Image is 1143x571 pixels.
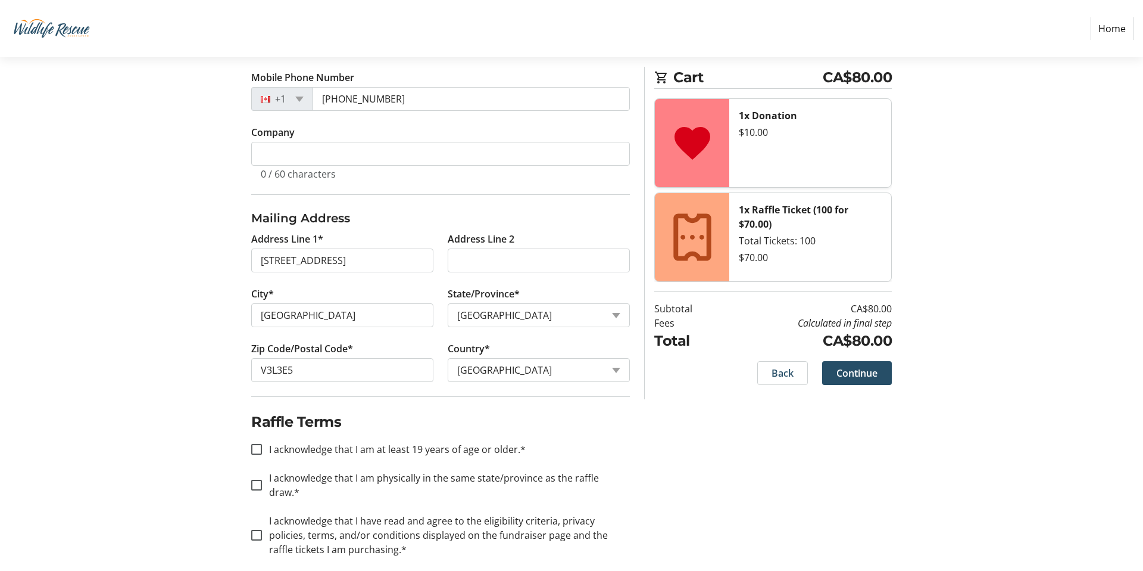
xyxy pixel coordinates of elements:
[448,232,514,246] label: Address Line 2
[723,302,892,316] td: CA$80.00
[739,203,848,231] strong: 1x Raffle Ticket (100 for $70.00)
[251,342,353,356] label: Zip Code/Postal Code*
[251,125,295,139] label: Company
[251,287,274,301] label: City*
[251,209,630,227] h3: Mailing Address
[723,316,892,330] td: Calculated in final step
[448,287,520,301] label: State/Province*
[822,361,892,385] button: Continue
[251,358,433,382] input: Zip or Postal Code
[739,125,882,139] div: $10.00
[739,234,882,248] div: Total Tickets: 100
[772,366,794,380] span: Back
[757,361,808,385] button: Back
[654,316,723,330] td: Fees
[313,87,630,111] input: (506) 234-5678
[448,342,490,356] label: Country*
[654,302,723,316] td: Subtotal
[251,411,630,433] h2: Raffle Terms
[251,232,323,246] label: Address Line 1*
[262,471,630,499] label: I acknowledge that I am physically in the same state/province as the raffle draw.*
[261,167,336,181] tr-character-limit: 0 / 60 characters
[739,109,797,122] strong: 1x Donation
[251,70,354,85] label: Mobile Phone Number
[251,303,433,327] input: City
[836,366,877,380] span: Continue
[823,67,892,88] span: CA$80.00
[10,5,94,52] img: Wildlife Rescue Association of British Columbia's Logo
[251,249,433,272] input: Address
[262,514,630,557] label: I acknowledge that I have read and agree to the eligibility criteria, privacy policies, terms, an...
[673,67,823,88] span: Cart
[739,250,882,265] div: $70.00
[723,330,892,352] td: CA$80.00
[262,442,526,457] label: I acknowledge that I am at least 19 years of age or older.*
[654,330,723,352] td: Total
[1091,17,1133,40] a: Home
